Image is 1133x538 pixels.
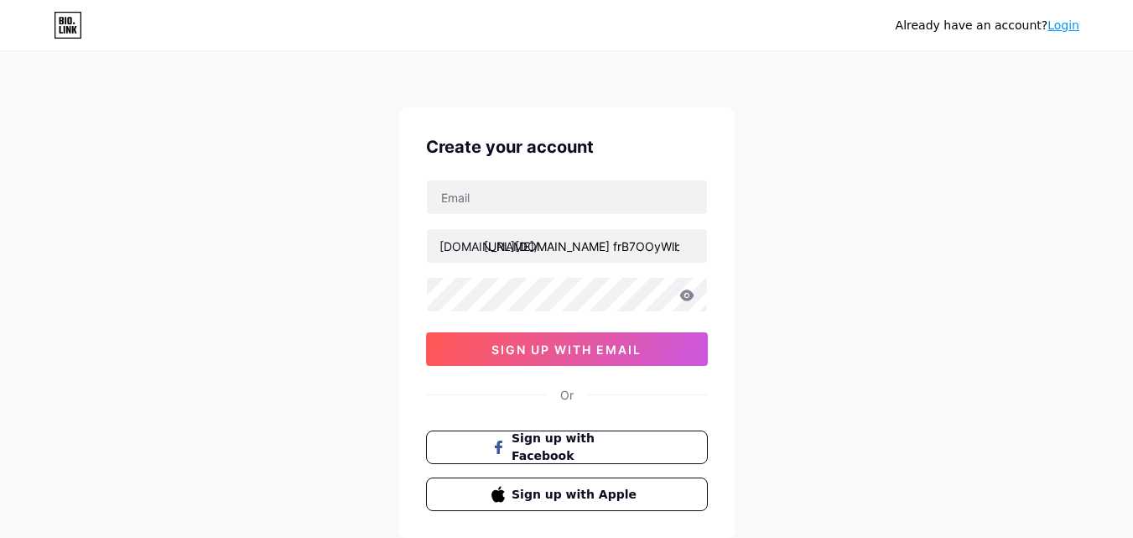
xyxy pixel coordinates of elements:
[426,478,708,511] button: Sign up with Apple
[427,229,707,263] input: username
[512,486,642,504] span: Sign up with Apple
[512,430,642,465] span: Sign up with Facebook
[896,17,1079,34] div: Already have an account?
[426,332,708,366] button: sign up with email
[439,238,538,255] div: [DOMAIN_NAME]/
[491,342,642,357] span: sign up with email
[426,431,708,464] button: Sign up with Facebook
[427,180,707,214] input: Email
[426,134,708,159] div: Create your account
[560,386,574,404] div: Or
[1047,18,1079,32] a: Login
